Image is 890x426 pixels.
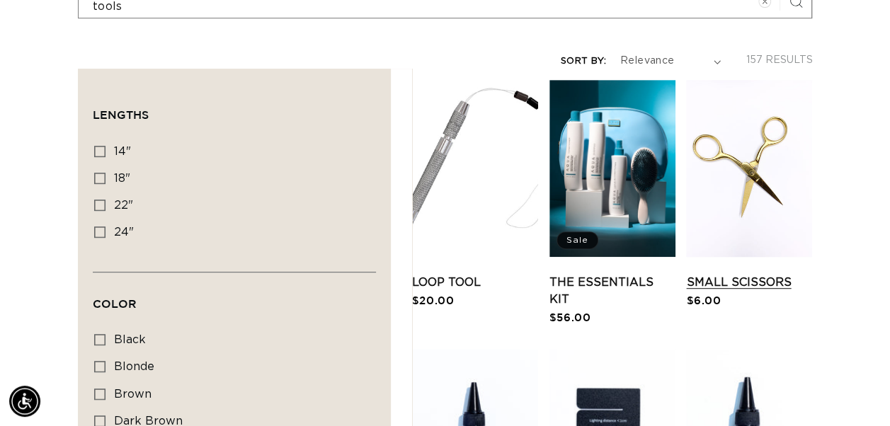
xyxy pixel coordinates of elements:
[93,84,376,134] summary: Lengths (0 selected)
[114,173,130,184] span: 18"
[93,108,149,121] span: Lengths
[746,55,812,65] span: 157 results
[93,297,137,310] span: Color
[561,57,606,66] label: Sort by:
[114,200,133,211] span: 22"
[412,274,538,291] a: Loop Tool
[114,334,146,345] span: Black
[549,274,675,308] a: The Essentials Kit
[114,361,154,372] span: Blonde
[114,146,131,157] span: 14"
[114,388,152,400] span: Brown
[93,272,376,323] summary: Color (0 selected)
[9,386,40,417] div: Accessibility Menu
[114,226,134,238] span: 24"
[686,274,812,291] a: Small Scissors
